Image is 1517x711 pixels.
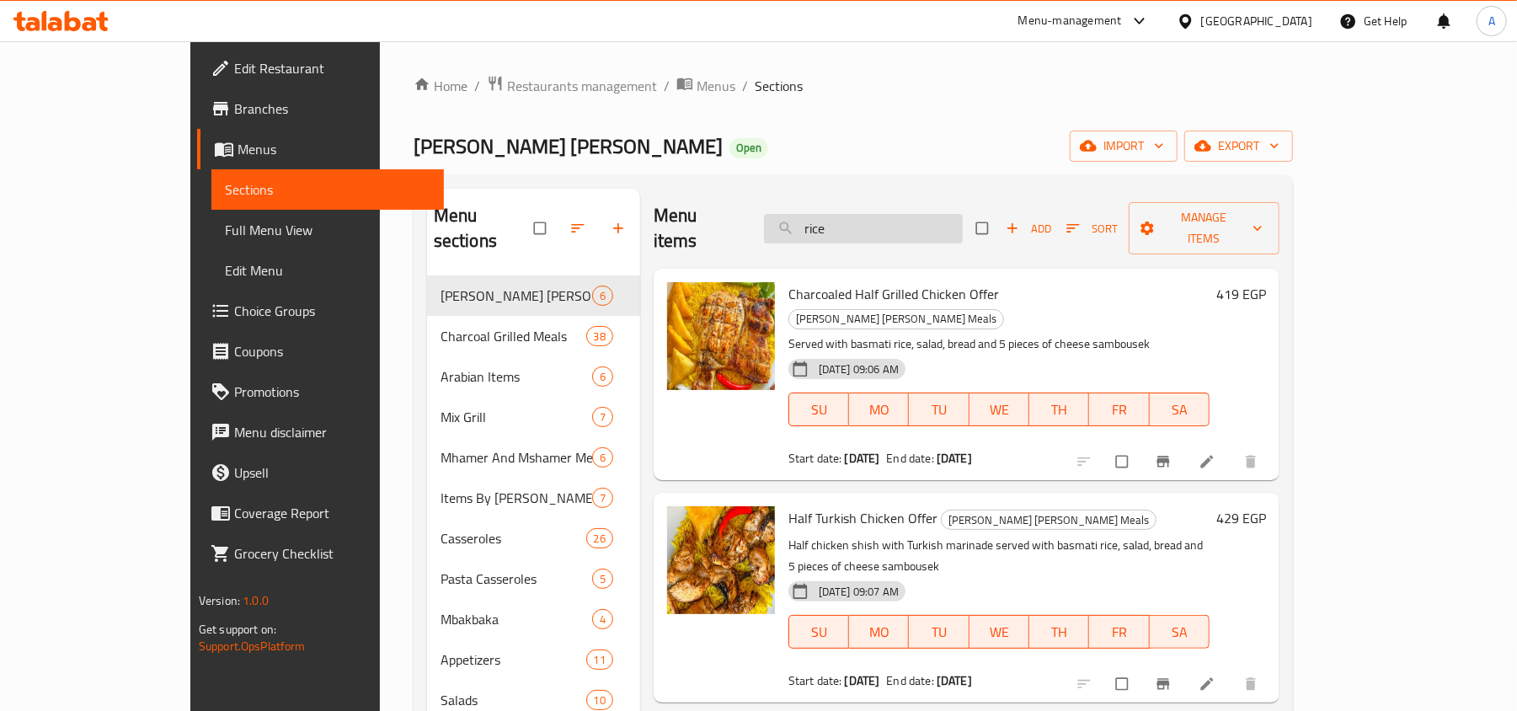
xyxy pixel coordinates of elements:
span: End date: [887,447,934,469]
span: WE [976,620,1023,644]
span: Select section [966,212,1002,244]
span: 26 [587,531,612,547]
span: Add [1006,219,1051,238]
span: Sort sections [559,210,600,247]
span: 6 [593,369,612,385]
div: Mix Grill [441,407,592,427]
div: Arabian Items6 [427,356,640,397]
a: Choice Groups [197,291,444,331]
button: SA [1150,615,1210,649]
button: Add [1002,216,1055,242]
div: items [592,286,613,306]
span: Sort [1066,219,1118,238]
a: Full Menu View [211,210,444,250]
span: 10 [587,692,612,708]
span: Select to update [1106,668,1141,700]
span: Grocery Checklist [234,543,430,564]
h6: 419 EGP [1216,282,1266,306]
span: Promotions [234,382,430,402]
span: Start date: [788,447,842,469]
span: Charcoal Grilled Meals [441,326,586,346]
a: Menus [197,129,444,169]
div: Pasta Casseroles5 [427,559,640,599]
nav: breadcrumb [414,75,1293,97]
span: End date: [887,670,934,692]
button: delete [1232,443,1273,480]
button: WE [969,615,1029,649]
span: SU [796,620,842,644]
span: WE [976,398,1023,422]
span: TU [916,398,962,422]
span: Mhamer And Mshamer Meals [441,447,592,468]
button: WE [969,393,1029,426]
a: Grocery Checklist [197,533,444,574]
b: [DATE] [937,447,972,469]
a: Edit menu item [1199,453,1219,470]
div: items [586,326,613,346]
button: TU [909,393,969,426]
span: [PERSON_NAME] [PERSON_NAME] Meals [942,511,1156,530]
button: MO [849,615,909,649]
span: FR [1096,398,1142,422]
span: Menu disclaimer [234,422,430,442]
button: TH [1029,393,1089,426]
span: Restaurants management [507,76,657,96]
button: SA [1150,393,1210,426]
span: Menus [697,76,735,96]
div: Items By Kilo [441,488,592,508]
span: [PERSON_NAME] [PERSON_NAME] Meals [789,309,1003,329]
a: Sections [211,169,444,210]
span: Half Turkish Chicken Offer [788,505,937,531]
button: delete [1232,666,1273,703]
div: Salads [441,690,586,710]
div: [GEOGRAPHIC_DATA] [1201,12,1312,30]
span: Select all sections [524,212,559,244]
span: Branches [234,99,430,119]
div: Casseroles26 [427,518,640,559]
span: Select to update [1106,446,1141,478]
span: TH [1036,398,1082,422]
span: Full Menu View [225,220,430,240]
div: items [592,569,613,589]
span: FR [1096,620,1142,644]
span: Edit Menu [225,260,430,281]
span: MO [856,398,902,422]
button: FR [1089,615,1149,649]
div: Menu-management [1018,11,1122,31]
b: [DATE] [845,670,880,692]
a: Edit Restaurant [197,48,444,88]
span: 4 [593,612,612,628]
span: Appetizers [441,650,586,670]
span: SA [1156,620,1203,644]
span: Get support on: [199,618,276,640]
a: Menus [676,75,735,97]
p: Served with basmati rice, salad, bread and 5 pieces of cheese sambousek [788,334,1210,355]
div: Dawar Om Hassan Meals [941,510,1156,530]
div: items [592,407,613,427]
button: Branch-specific-item [1145,666,1185,703]
img: Half Turkish Chicken Offer [667,506,775,614]
span: 11 [587,652,612,668]
span: Items By [PERSON_NAME] [441,488,592,508]
span: SA [1156,398,1203,422]
span: import [1083,136,1164,157]
span: 7 [593,409,612,425]
span: Arabian Items [441,366,592,387]
a: Promotions [197,372,444,412]
div: Dawar Om Hassan Meals [788,309,1004,329]
li: / [474,76,480,96]
div: Mbakbaka [441,609,592,629]
div: Pasta Casseroles [441,569,592,589]
img: Charcoaled Half Grilled Chicken Offer [667,282,775,390]
span: Sort items [1055,216,1129,242]
div: [PERSON_NAME] [PERSON_NAME] Meals6 [427,275,640,316]
a: Coverage Report [197,493,444,533]
span: Manage items [1142,207,1266,249]
a: Coupons [197,331,444,372]
div: Appetizers11 [427,639,640,680]
input: search [764,214,963,243]
span: A [1488,12,1495,30]
button: MO [849,393,909,426]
